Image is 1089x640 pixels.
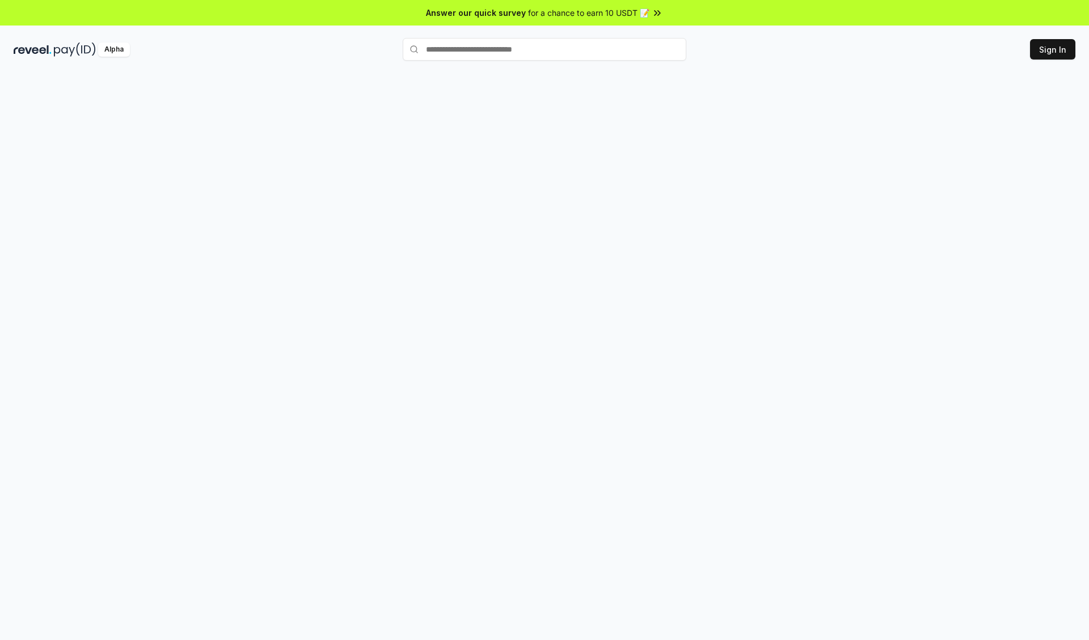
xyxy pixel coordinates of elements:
span: for a chance to earn 10 USDT 📝 [528,7,649,19]
img: reveel_dark [14,43,52,57]
div: Alpha [98,43,130,57]
img: pay_id [54,43,96,57]
button: Sign In [1030,39,1075,60]
span: Answer our quick survey [426,7,526,19]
